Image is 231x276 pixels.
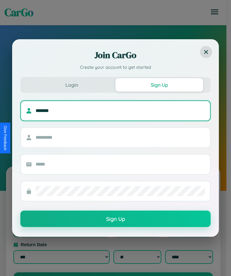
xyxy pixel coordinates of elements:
p: Create your account to get started [20,64,211,71]
div: Give Feedback [3,126,7,150]
button: Sign Up [20,211,211,227]
h2: Join CarGo [20,49,211,61]
button: Login [28,78,115,92]
button: Sign Up [115,78,203,92]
